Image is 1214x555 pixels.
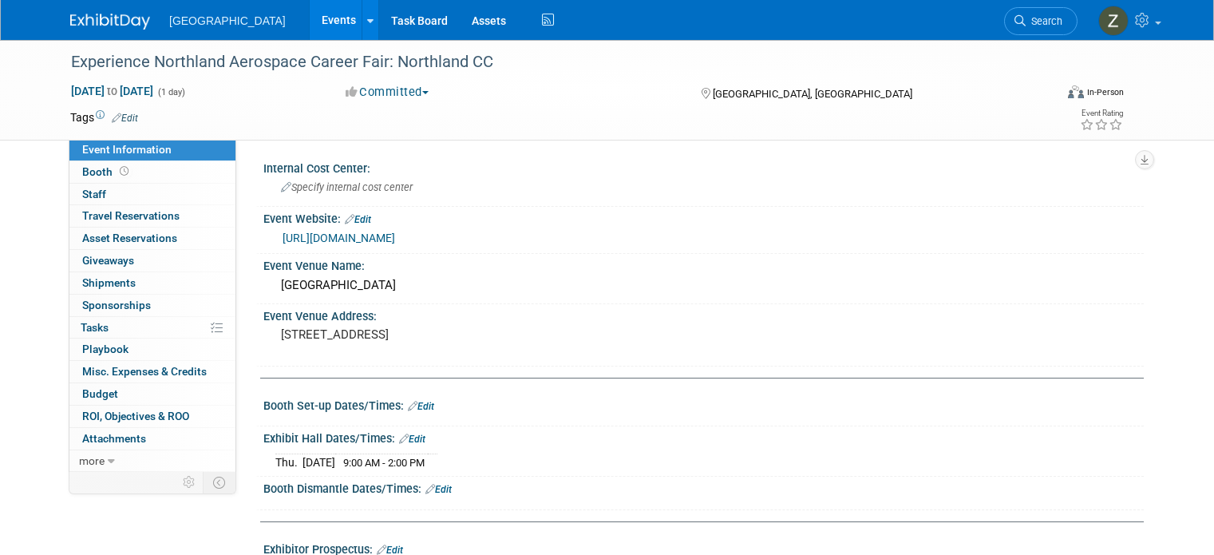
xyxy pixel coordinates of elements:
span: Booth not reserved yet [117,165,132,177]
pre: [STREET_ADDRESS] [281,327,613,342]
span: [GEOGRAPHIC_DATA] [169,14,286,27]
td: Thu. [275,454,303,470]
a: more [69,450,235,472]
div: [GEOGRAPHIC_DATA] [275,273,1132,298]
span: Shipments [82,276,136,289]
a: Edit [345,214,371,225]
span: Event Information [82,143,172,156]
a: Edit [112,113,138,124]
span: [DATE] [DATE] [70,84,154,98]
div: Event Format [968,83,1124,107]
a: Attachments [69,428,235,450]
div: Event Venue Address: [263,304,1144,324]
img: Zoe Graham [1098,6,1129,36]
a: Booth [69,161,235,183]
span: Misc. Expenses & Credits [82,365,207,378]
div: Booth Dismantle Dates/Times: [263,477,1144,498]
a: Event Information [69,139,235,161]
div: Internal Cost Center: [263,157,1144,176]
span: Specify internal cost center [281,181,413,193]
span: Sponsorships [82,299,151,311]
a: Misc. Expenses & Credits [69,361,235,383]
span: Travel Reservations [82,209,180,222]
a: Travel Reservations [69,205,235,227]
span: Budget [82,387,118,400]
a: Tasks [69,317,235,339]
div: Event Venue Name: [263,254,1144,274]
span: Booth [82,165,132,178]
span: Search [1026,15,1062,27]
a: Playbook [69,339,235,360]
div: Exhibit Hall Dates/Times: [263,426,1144,447]
span: to [105,85,120,97]
a: Edit [408,401,434,412]
span: more [79,454,105,467]
a: [URL][DOMAIN_NAME] [283,232,395,244]
div: In-Person [1086,86,1124,98]
span: ROI, Objectives & ROO [82,410,189,422]
div: Experience Northland Aerospace Career Fair: Northland CC [65,48,1034,77]
td: Toggle Event Tabs [204,472,236,493]
span: Asset Reservations [82,232,177,244]
div: Event Website: [263,207,1144,228]
a: Shipments [69,272,235,294]
span: Staff [82,188,106,200]
span: 9:00 AM - 2:00 PM [343,457,425,469]
span: Playbook [82,343,129,355]
a: Edit [399,434,425,445]
span: Attachments [82,432,146,445]
a: Budget [69,383,235,405]
td: [DATE] [303,454,335,470]
div: Booth Set-up Dates/Times: [263,394,1144,414]
a: Sponsorships [69,295,235,316]
a: Search [1004,7,1078,35]
span: Giveaways [82,254,134,267]
a: Edit [425,484,452,495]
span: Tasks [81,321,109,334]
div: Event Rating [1080,109,1123,117]
a: Asset Reservations [69,228,235,249]
img: Format-Inperson.png [1068,85,1084,98]
a: Staff [69,184,235,205]
a: ROI, Objectives & ROO [69,406,235,427]
td: Tags [70,109,138,125]
td: Personalize Event Tab Strip [176,472,204,493]
img: ExhibitDay [70,14,150,30]
a: Giveaways [69,250,235,272]
button: Committed [340,84,435,101]
span: [GEOGRAPHIC_DATA], [GEOGRAPHIC_DATA] [713,88,912,100]
span: (1 day) [156,87,185,97]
